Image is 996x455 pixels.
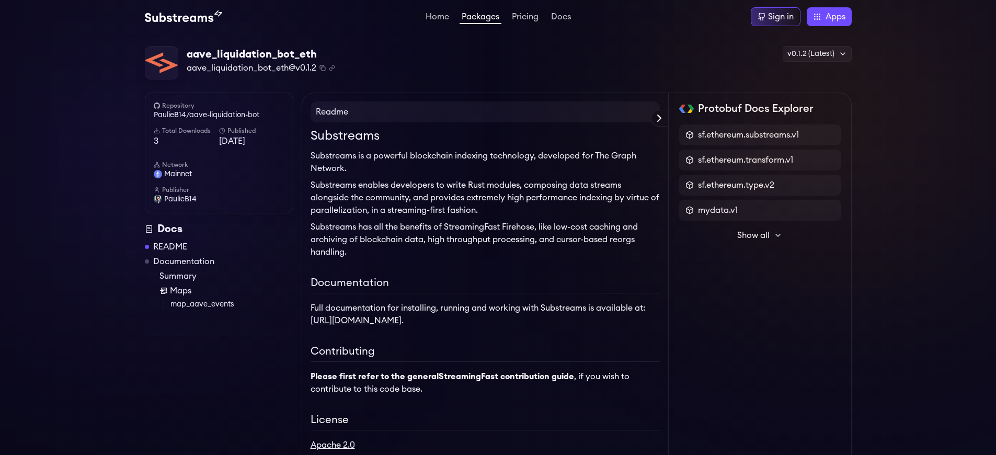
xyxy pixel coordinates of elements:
span: [DATE] [219,135,284,147]
h6: Total Downloads [154,127,219,135]
strong: Please first refer to the general [311,372,574,381]
span: Apps [826,10,845,23]
button: Copy .spkg link to clipboard [329,65,335,71]
span: PaulieB14 [164,194,197,204]
h2: Contributing [311,344,660,362]
p: , if you wish to contribute to this code base. [311,370,660,395]
div: v0.1.2 (Latest) [783,46,852,62]
div: Sign in [768,10,794,23]
button: Show all [679,225,841,246]
span: sf.ethereum.type.v2 [698,179,774,191]
h6: Publisher [154,186,284,194]
img: mainnet [154,170,162,178]
a: [URL][DOMAIN_NAME] [311,316,402,325]
div: aave_liquidation_bot_eth [187,47,335,62]
span: Show all [737,229,770,242]
span: aave_liquidation_bot_eth@v0.1.2 [187,62,316,74]
a: Pricing [510,13,541,23]
a: Packages [460,13,501,24]
a: StreamingFast contribution guide [439,372,574,381]
a: PaulieB14/aave-liquidation-bot [154,110,284,120]
a: PaulieB14 [154,194,284,204]
h2: Protobuf Docs Explorer [698,101,814,116]
h1: Substreams [311,127,660,145]
a: Apache 2.0 [311,441,355,449]
img: github [154,103,160,109]
span: 3 [154,135,219,147]
p: Full documentation for installing, running and working with Substreams is available at: . [311,302,660,327]
img: User Avatar [154,195,162,203]
a: Docs [549,13,573,23]
h6: Repository [154,101,284,110]
span: mydata.v1 [698,204,738,217]
h2: License [311,412,660,430]
p: Substreams has all the benefits of StreamingFast Firehose, like low-cost caching and archiving of... [311,221,660,258]
a: Home [423,13,451,23]
img: Package Logo [145,47,178,79]
span: sf.ethereum.substreams.v1 [698,129,799,141]
span: mainnet [164,169,192,179]
h6: Network [154,161,284,169]
h4: Readme [311,101,660,122]
img: Protobuf [679,105,694,113]
div: Docs [145,222,293,236]
span: sf.ethereum.transform.v1 [698,154,793,166]
a: mainnet [154,169,284,179]
p: Substreams is a powerful blockchain indexing technology, developed for The Graph Network. [311,150,660,175]
a: Documentation [153,255,214,268]
a: Maps [159,285,293,297]
h2: Documentation [311,275,660,293]
a: README [153,241,187,253]
a: map_aave_events [170,299,293,310]
h6: Published [219,127,284,135]
button: Copy package name and version [319,65,326,71]
p: Substreams enables developers to write Rust modules, composing data streams alongside the communi... [311,179,660,217]
img: Substream's logo [145,10,222,23]
img: Map icon [159,287,168,295]
a: Summary [159,270,293,282]
a: Sign in [751,7,800,26]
